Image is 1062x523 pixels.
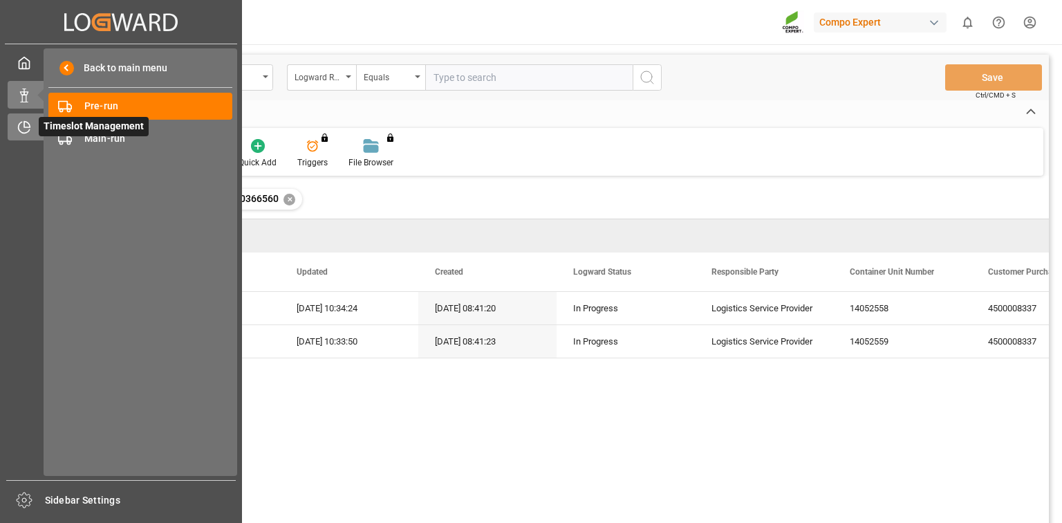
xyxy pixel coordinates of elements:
[39,117,149,136] span: Timeslot Management
[833,325,971,358] div: 14052559
[239,156,277,169] div: Quick Add
[280,325,418,358] div: [DATE] 10:33:50
[573,293,678,324] div: In Progress
[356,64,425,91] button: open menu
[695,292,833,324] div: Logistics Service Provider
[435,267,463,277] span: Created
[45,493,236,508] span: Sidebar Settings
[8,113,234,140] a: Timeslot ManagementTimeslot Management
[814,12,947,33] div: Compo Expert
[573,267,631,277] span: Logward Status
[84,131,233,146] span: Main-run
[695,325,833,358] div: Logistics Service Provider
[295,68,342,84] div: Logward Reference
[983,7,1014,38] button: Help Center
[84,99,233,113] span: Pre-run
[280,292,418,324] div: [DATE] 10:34:24
[711,267,779,277] span: Responsible Party
[976,90,1016,100] span: Ctrl/CMD + S
[297,267,328,277] span: Updated
[952,7,983,38] button: show 0 new notifications
[283,194,295,205] div: ✕
[364,68,411,84] div: Equals
[48,125,232,152] a: Main-run
[418,325,557,358] div: [DATE] 08:41:23
[833,292,971,324] div: 14052558
[945,64,1042,91] button: Save
[418,292,557,324] div: [DATE] 08:41:20
[573,326,678,358] div: In Progress
[287,64,356,91] button: open menu
[782,10,804,35] img: Screenshot%202023-09-29%20at%2010.02.21.png_1712312052.png
[223,193,279,204] span: 4510366560
[48,93,232,120] a: Pre-run
[74,61,167,75] span: Back to main menu
[633,64,662,91] button: search button
[850,267,934,277] span: Container Unit Number
[425,64,633,91] input: Type to search
[814,9,952,35] button: Compo Expert
[8,49,234,76] a: My Cockpit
